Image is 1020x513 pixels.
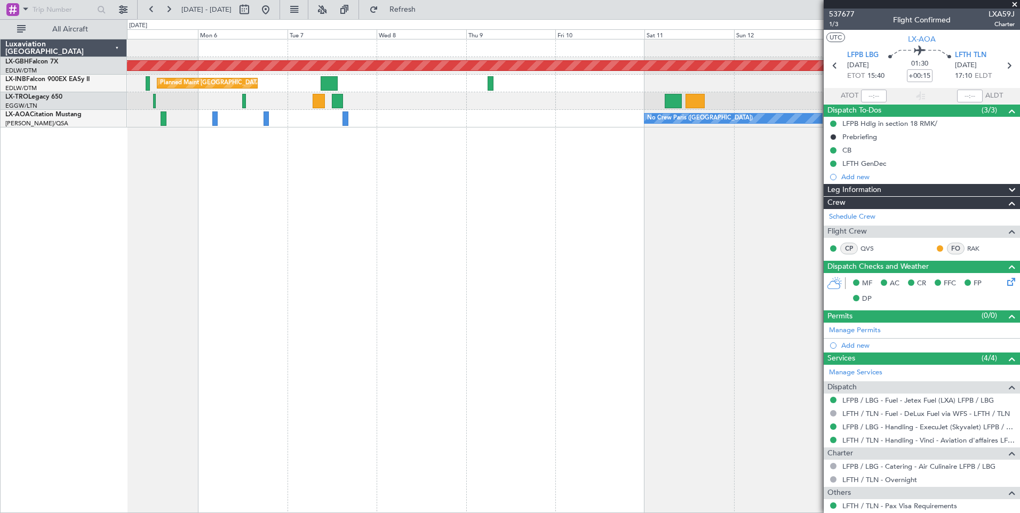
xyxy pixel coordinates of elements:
[827,487,851,499] span: Others
[841,341,1015,350] div: Add new
[989,20,1015,29] span: Charter
[380,6,425,13] span: Refresh
[827,261,929,273] span: Dispatch Checks and Weather
[842,396,994,405] a: LFPB / LBG - Fuel - Jetex Fuel (LXA) LFPB / LBG
[893,14,951,26] div: Flight Confirmed
[955,71,972,82] span: 17:10
[829,367,882,378] a: Manage Services
[917,278,926,289] span: CR
[842,146,851,155] div: CB
[827,197,846,209] span: Crew
[5,76,26,83] span: LX-INB
[364,1,428,18] button: Refresh
[5,94,28,100] span: LX-TRO
[5,59,58,65] a: LX-GBHFalcon 7X
[288,29,377,39] div: Tue 7
[982,105,997,116] span: (3/3)
[842,409,1010,418] a: LFTH / TLN - Fuel - DeLux Fuel via WFS - LFTH / TLN
[842,159,886,168] div: LFTH GenDec
[842,475,917,484] a: LFTH / TLN - Overnight
[955,50,986,61] span: LFTH TLN
[829,212,875,222] a: Schedule Crew
[840,243,858,254] div: CP
[862,294,872,304] span: DP
[862,278,872,289] span: MF
[847,60,869,71] span: [DATE]
[827,226,867,238] span: Flight Crew
[33,2,94,18] input: Trip Number
[829,20,855,29] span: 1/3
[944,278,956,289] span: FFC
[5,59,29,65] span: LX-GBH
[842,132,877,141] div: Prebriefing
[827,352,855,365] span: Services
[129,21,147,30] div: [DATE]
[861,90,887,102] input: --:--
[955,60,977,71] span: [DATE]
[829,9,855,20] span: 537677
[12,21,116,38] button: All Aircraft
[842,436,1015,445] a: LFTH / TLN - Handling - Vinci - Aviation d'affaires LFTH / TLN*****MY HANDLING****
[5,67,37,75] a: EDLW/DTM
[466,29,555,39] div: Thu 9
[982,352,997,364] span: (4/4)
[908,34,936,45] span: LX-AOA
[5,102,37,110] a: EGGW/LTN
[5,76,90,83] a: LX-INBFalcon 900EX EASy II
[160,75,328,91] div: Planned Maint [GEOGRAPHIC_DATA] ([GEOGRAPHIC_DATA])
[867,71,884,82] span: 15:40
[5,119,68,127] a: [PERSON_NAME]/QSA
[377,29,466,39] div: Wed 8
[823,29,912,39] div: Mon 13
[982,310,997,321] span: (0/0)
[826,33,845,42] button: UTC
[890,278,899,289] span: AC
[842,422,1015,431] a: LFPB / LBG - Handling - ExecuJet (Skyvalet) LFPB / LBG
[847,71,865,82] span: ETOT
[827,310,852,323] span: Permits
[842,462,995,471] a: LFPB / LBG - Catering - Air Culinaire LFPB / LBG
[842,501,957,510] a: LFTH / TLN - Pax Visa Requirements
[28,26,113,33] span: All Aircraft
[829,325,881,336] a: Manage Permits
[5,94,62,100] a: LX-TROLegacy 650
[198,29,287,39] div: Mon 6
[555,29,644,39] div: Fri 10
[989,9,1015,20] span: LXA59J
[827,184,881,196] span: Leg Information
[647,110,753,126] div: No Crew Paris ([GEOGRAPHIC_DATA])
[181,5,232,14] span: [DATE] - [DATE]
[841,172,1015,181] div: Add new
[911,59,928,69] span: 01:30
[827,381,857,394] span: Dispatch
[974,278,982,289] span: FP
[644,29,734,39] div: Sat 11
[734,29,823,39] div: Sun 12
[5,111,30,118] span: LX-AOA
[860,244,884,253] a: QVS
[967,244,991,253] a: RAK
[975,71,992,82] span: ELDT
[947,243,965,254] div: FO
[5,84,37,92] a: EDLW/DTM
[985,91,1003,101] span: ALDT
[109,29,198,39] div: Sun 5
[847,50,879,61] span: LFPB LBG
[827,447,853,460] span: Charter
[842,119,937,128] div: LFPB Hdlg in section 18 RMK/
[841,91,858,101] span: ATOT
[827,105,881,117] span: Dispatch To-Dos
[5,111,82,118] a: LX-AOACitation Mustang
